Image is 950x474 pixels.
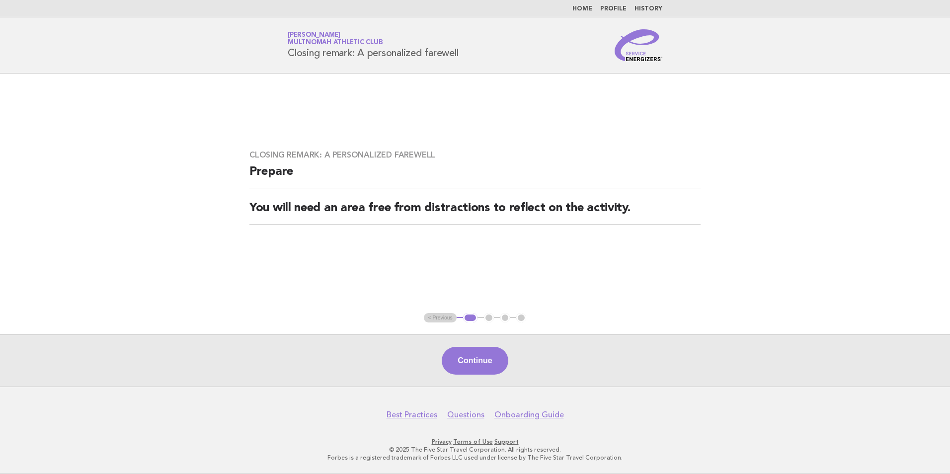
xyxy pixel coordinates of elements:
[453,438,493,445] a: Terms of Use
[494,438,519,445] a: Support
[634,6,662,12] a: History
[171,446,779,454] p: © 2025 The Five Star Travel Corporation. All rights reserved.
[447,410,484,420] a: Questions
[249,164,701,188] h2: Prepare
[572,6,592,12] a: Home
[432,438,452,445] a: Privacy
[249,150,701,160] h3: Closing remark: A personalized farewell
[171,438,779,446] p: · ·
[171,454,779,462] p: Forbes is a registered trademark of Forbes LLC used under license by The Five Star Travel Corpora...
[387,410,437,420] a: Best Practices
[288,40,383,46] span: Multnomah Athletic Club
[442,347,508,375] button: Continue
[463,313,477,323] button: 1
[600,6,627,12] a: Profile
[249,200,701,225] h2: You will need an area free from distractions to reflect on the activity.
[288,32,383,46] a: [PERSON_NAME]Multnomah Athletic Club
[288,32,458,58] h1: Closing remark: A personalized farewell
[615,29,662,61] img: Service Energizers
[494,410,564,420] a: Onboarding Guide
